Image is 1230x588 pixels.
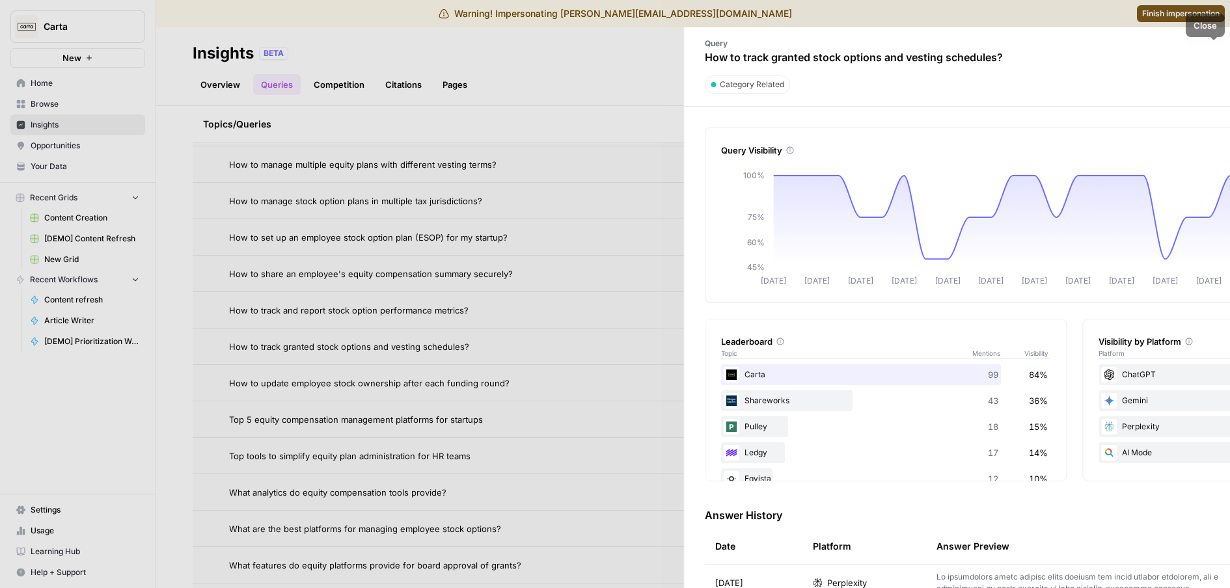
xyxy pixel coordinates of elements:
[1024,348,1050,358] span: Visibility
[439,7,792,20] div: Warning! Impersonating [PERSON_NAME][EMAIL_ADDRESS][DOMAIN_NAME]
[724,445,739,461] img: 4pynuglrc3sixi0so0f0dcx4ule5
[44,294,139,306] span: Content refresh
[724,393,739,408] img: co3w649im0m6efu8dv1ax78du890
[24,310,145,331] a: Article Writer
[10,94,145,114] a: Browse
[31,161,139,172] span: Your Data
[1029,394,1048,407] span: 36%
[1029,472,1048,485] span: 10%
[892,276,917,286] tspan: [DATE]
[229,158,497,171] span: How to manage multiple equity plans with different vesting terms?
[721,416,1050,437] div: Pulley
[10,48,145,68] button: New
[229,449,471,462] span: Top tools to simplify equity plan administration for HR teams
[715,528,735,564] div: Date
[31,525,139,537] span: Usage
[253,74,301,95] a: Queries
[10,156,145,177] a: Your Data
[24,331,145,352] a: [DEMO] Prioritization Workflow for creation
[229,304,469,317] span: How to track and report stock option performance metrics?
[229,559,521,572] span: What features do equity platforms provide for board approval of grants?
[10,270,145,289] button: Recent Workflows
[10,114,145,135] a: Insights
[306,74,372,95] a: Competition
[10,520,145,541] a: Usage
[1099,348,1125,358] span: Platform
[804,276,830,286] tspan: [DATE]
[229,231,508,244] span: How to set up an employee stock option plan (ESOP) for my startup?
[1065,276,1091,286] tspan: [DATE]
[15,15,38,38] img: Carta Logo
[229,340,469,353] span: How to track granted stock options and vesting schedules?
[988,446,998,459] span: 17
[1109,276,1134,286] tspan: [DATE]
[705,49,1003,65] p: How to track granted stock options and vesting schedules?
[848,276,873,286] tspan: [DATE]
[988,394,998,407] span: 43
[44,212,139,224] span: Content Creation
[747,237,765,247] tspan: 60%
[988,472,998,485] span: 12
[377,74,430,95] a: Citations
[229,194,482,207] span: How to manage stock option plans in multiple tax jurisdictions?
[721,390,1050,411] div: Shareworks
[747,262,765,272] tspan: 45%
[1142,8,1220,20] span: Finish impersonation
[720,79,784,90] span: Category Related
[988,420,998,433] span: 18
[1137,5,1225,22] a: Finish impersonation
[761,276,786,286] tspan: [DATE]
[229,522,501,535] span: What are the best platforms for managing employee stock options?
[10,188,145,207] button: Recent Grids
[743,170,765,180] tspan: 100%
[229,486,446,499] span: What analytics do equity compensation tools provide?
[1029,446,1048,459] span: 14%
[44,233,139,245] span: [DEMO] Content Refresh
[748,212,765,222] tspan: 75%
[1022,276,1047,286] tspan: [DATE]
[44,254,139,265] span: New Grid
[31,119,139,131] span: Insights
[193,43,254,64] div: Insights
[62,51,81,64] span: New
[972,348,1024,358] span: Mentions
[724,367,739,382] img: c35yeiwf0qjehltklbh57st2xhbo
[10,541,145,562] a: Learning Hub
[724,471,739,487] img: ojwm89iittpj2j2x5tgvhrn984bb
[10,500,145,520] a: Settings
[721,364,1050,385] div: Carta
[31,567,139,578] span: Help + Support
[10,73,145,94] a: Home
[259,47,288,60] div: BETA
[721,348,972,358] span: Topic
[44,336,139,347] span: [DEMO] Prioritization Workflow for creation
[31,546,139,557] span: Learning Hub
[229,377,510,390] span: How to update employee stock ownership after each funding round?
[813,528,851,564] div: Platform
[721,442,1050,463] div: Ledgy
[24,228,145,249] a: [DEMO] Content Refresh
[1196,276,1222,286] tspan: [DATE]
[31,98,139,110] span: Browse
[1029,368,1048,381] span: 84%
[229,413,483,426] span: Top 5 equity compensation management platforms for startups
[44,20,122,33] span: Carta
[1153,276,1178,286] tspan: [DATE]
[44,315,139,327] span: Article Writer
[24,207,145,228] a: Content Creation
[705,38,1003,49] p: Query
[31,140,139,152] span: Opportunities
[193,74,248,95] a: Overview
[24,289,145,310] a: Content refresh
[935,276,961,286] tspan: [DATE]
[30,192,77,204] span: Recent Grids
[30,274,98,286] span: Recent Workflows
[203,106,786,142] div: Topics/Queries
[24,249,145,270] a: New Grid
[229,267,513,280] span: How to share an employee's equity compensation summary securely?
[10,562,145,583] button: Help + Support
[721,335,1050,348] div: Leaderboard
[1029,420,1048,433] span: 15%
[10,10,145,43] button: Workspace: Carta
[10,135,145,156] a: Opportunities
